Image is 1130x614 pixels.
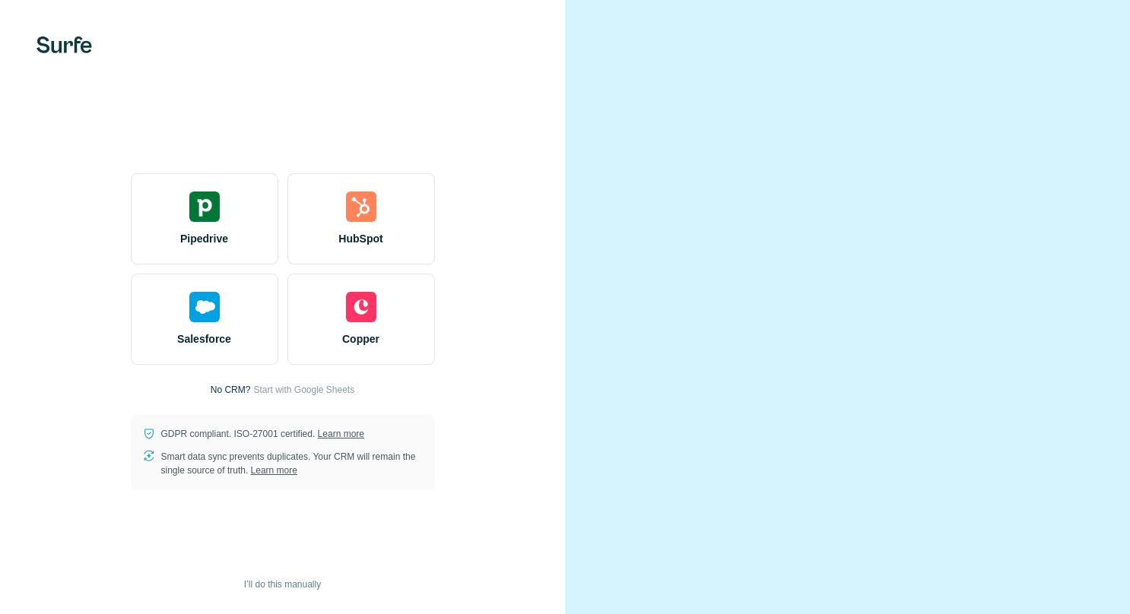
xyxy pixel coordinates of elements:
img: hubspot's logo [346,191,376,222]
img: salesforce's logo [189,292,220,322]
img: copper's logo [346,292,376,322]
button: Start with Google Sheets [253,383,354,397]
p: Smart data sync prevents duplicates. Your CRM will remain the single source of truth. [161,450,423,477]
a: Learn more [251,465,297,476]
button: I’ll do this manually [233,573,332,596]
h1: Select your CRM [131,125,435,155]
img: pipedrive's logo [189,191,220,222]
span: Salesforce [177,331,231,347]
a: Learn more [318,429,364,439]
span: HubSpot [338,231,382,246]
img: Surfe's logo [37,36,92,53]
p: No CRM? [211,383,251,397]
span: Pipedrive [180,231,228,246]
span: I’ll do this manually [244,578,321,591]
span: Copper [342,331,379,347]
p: GDPR compliant. ISO-27001 certified. [161,427,364,441]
